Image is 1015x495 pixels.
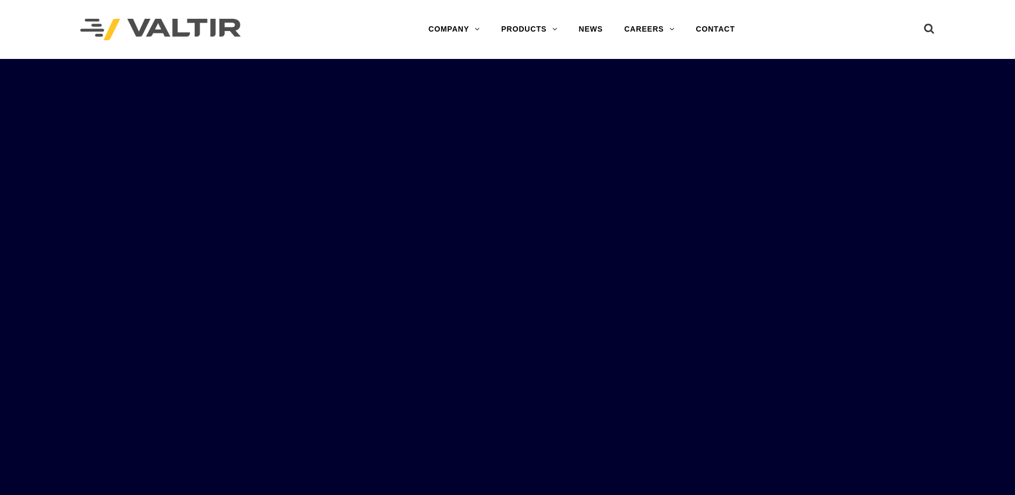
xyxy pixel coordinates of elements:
a: COMPANY [418,19,491,40]
a: CAREERS [614,19,685,40]
a: NEWS [568,19,614,40]
a: PRODUCTS [491,19,568,40]
a: CONTACT [685,19,746,40]
img: Valtir [80,19,241,41]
